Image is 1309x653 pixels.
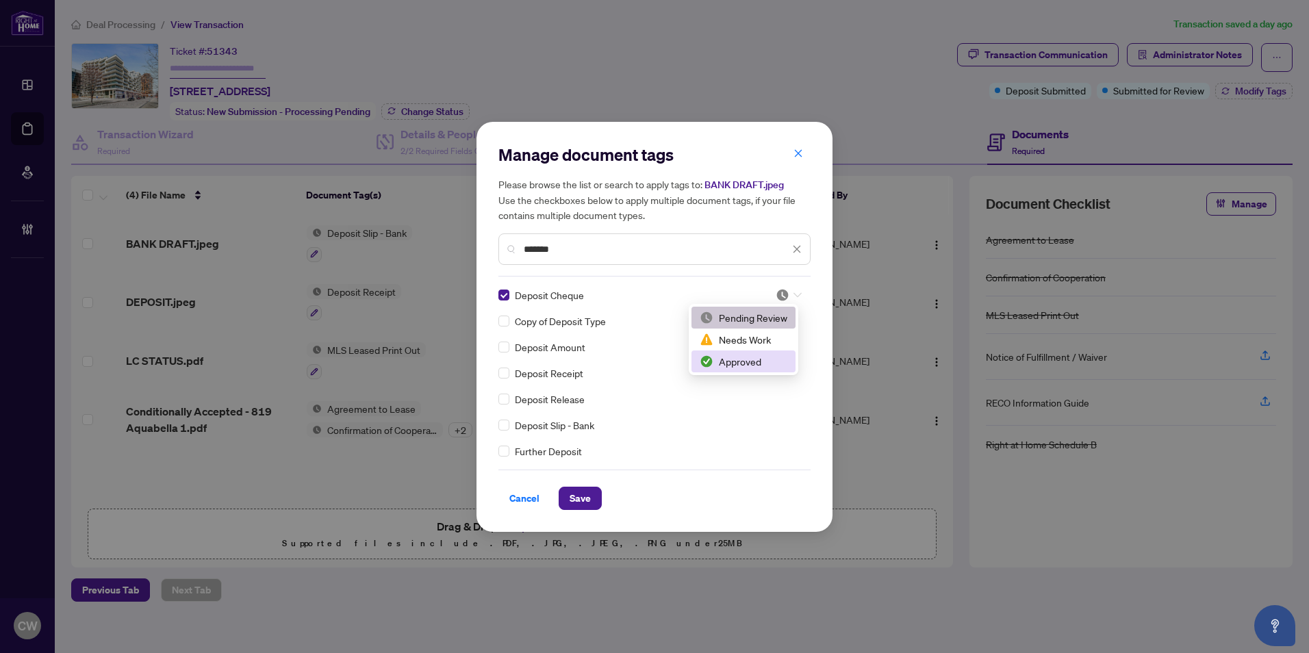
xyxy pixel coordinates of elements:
[515,366,583,381] span: Deposit Receipt
[776,288,802,302] span: Pending Review
[559,487,602,510] button: Save
[700,354,787,369] div: Approved
[700,355,713,368] img: status
[793,149,803,158] span: close
[498,487,550,510] button: Cancel
[700,311,713,324] img: status
[515,392,585,407] span: Deposit Release
[700,332,787,347] div: Needs Work
[515,313,606,329] span: Copy of Deposit Type
[509,487,539,509] span: Cancel
[776,288,789,302] img: status
[792,244,802,254] span: close
[515,287,584,303] span: Deposit Cheque
[570,487,591,509] span: Save
[691,329,796,350] div: Needs Work
[498,177,811,222] h5: Please browse the list or search to apply tags to: Use the checkboxes below to apply multiple doc...
[691,350,796,372] div: Approved
[515,444,582,459] span: Further Deposit
[704,179,784,191] span: BANK DRAFT.jpeg
[691,307,796,329] div: Pending Review
[700,333,713,346] img: status
[515,340,585,355] span: Deposit Amount
[498,144,811,166] h2: Manage document tags
[1254,605,1295,646] button: Open asap
[515,418,594,433] span: Deposit Slip - Bank
[700,310,787,325] div: Pending Review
